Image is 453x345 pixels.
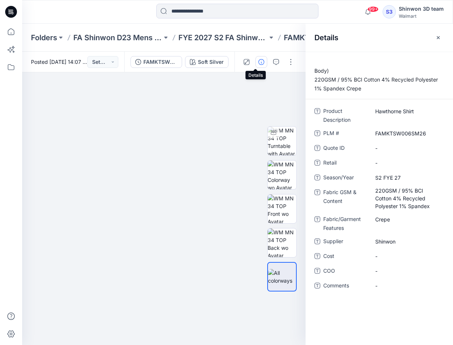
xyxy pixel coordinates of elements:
p: Body) 220GSM / 95% BCI Cotton 4% Recycled Polyester 1% Spandex Crepe [306,66,453,93]
span: 220GSM / 95% BCI Cotton 4% Recycled Polyester 1% Spandex [375,187,439,210]
div: Soft Silver [198,58,224,66]
button: Details [255,56,267,68]
span: COO [323,266,367,277]
span: - [375,282,439,290]
img: WM MN 34 TOP Colorway wo Avatar [268,161,296,189]
span: Retail [323,158,367,169]
span: Comments [323,281,367,291]
h2: Details [314,33,338,42]
span: Crepe [375,215,439,223]
span: PLM # [323,129,367,139]
img: All colorways [268,269,296,284]
div: S3 [383,5,396,18]
span: Hawthorne Shirt [375,107,439,115]
span: Fabric GSM & Content [323,188,367,210]
span: Posted [DATE] 14:07 by [31,58,87,66]
span: Quote ID [323,144,367,154]
span: - [375,252,439,260]
span: FAMKTSW006SM26 [375,130,439,137]
button: FAMKTSW006SM26_ADM_Hawthorne Shirt [130,56,182,68]
img: WM MN 34 TOP Back wo Avatar [268,228,296,257]
p: FAMKTSW006SM26_ADM_Hawthorne Shirt [284,32,373,43]
div: FAMKTSW006SM26_ADM_Hawthorne Shirt [143,58,177,66]
span: - [375,144,439,152]
img: WM MN 34 TOP Turntable with Avatar [268,127,296,155]
span: S2 FYE 27 [375,174,439,182]
span: Cost [323,252,367,262]
div: Walmart [399,13,444,19]
span: - [375,267,439,275]
div: Shinwon 3D team [399,4,444,13]
span: Product Description [323,107,367,124]
span: - [375,159,439,167]
a: FA Shinwon D23 Mens Knits [73,32,162,43]
span: Fabric/Garment Features [323,215,367,232]
span: Season/Year [323,173,367,183]
img: WM MN 34 TOP Front wo Avatar [268,194,296,223]
span: 99+ [367,6,379,12]
span: Shinwon [375,238,439,245]
span: Supplier [323,237,367,247]
a: Folders [31,32,57,43]
button: Soft Silver [185,56,229,68]
a: FYE 2027 S2 FA Shinwon D23 MENS KNITS [178,32,267,43]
